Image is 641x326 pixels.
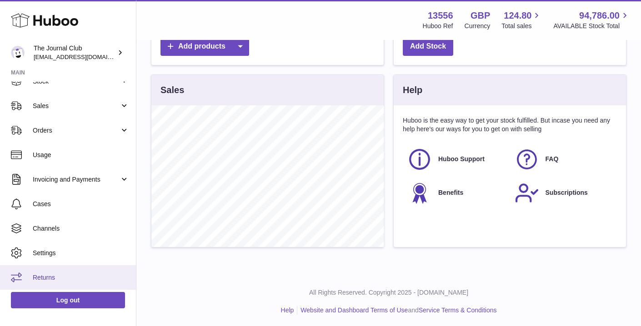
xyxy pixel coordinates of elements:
[144,288,634,297] p: All Rights Reserved. Copyright 2025 - [DOMAIN_NAME]
[471,10,490,22] strong: GBP
[33,126,120,135] span: Orders
[34,44,115,61] div: The Journal Club
[553,10,630,30] a: 94,786.00 AVAILABLE Stock Total
[33,200,129,208] span: Cases
[403,37,453,56] a: Add Stock
[33,151,129,159] span: Usage
[33,102,120,110] span: Sales
[160,84,184,96] h3: Sales
[438,155,485,163] span: Huboo Support
[546,188,588,197] span: Subscriptions
[579,10,620,22] span: 94,786.00
[403,84,422,96] h3: Help
[504,10,531,22] span: 124.80
[546,155,559,163] span: FAQ
[515,181,613,205] a: Subscriptions
[515,147,613,172] a: FAQ
[501,10,542,30] a: 124.80 Total sales
[501,22,542,30] span: Total sales
[33,273,129,282] span: Returns
[419,306,497,314] a: Service Terms & Conditions
[438,188,463,197] span: Benefits
[11,292,125,308] a: Log out
[33,224,129,233] span: Channels
[403,116,617,133] p: Huboo is the easy way to get your stock fulfilled. But incase you need any help here's our ways f...
[160,37,249,56] a: Add products
[33,249,129,257] span: Settings
[428,10,453,22] strong: 13556
[423,22,453,30] div: Huboo Ref
[34,53,134,60] span: [EMAIL_ADDRESS][DOMAIN_NAME]
[281,306,294,314] a: Help
[553,22,630,30] span: AVAILABLE Stock Total
[11,46,25,59] img: hello@thejournalclub.co.uk
[407,181,506,205] a: Benefits
[407,147,506,172] a: Huboo Support
[297,306,496,315] li: and
[465,22,491,30] div: Currency
[33,175,120,184] span: Invoicing and Payments
[300,306,408,314] a: Website and Dashboard Terms of Use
